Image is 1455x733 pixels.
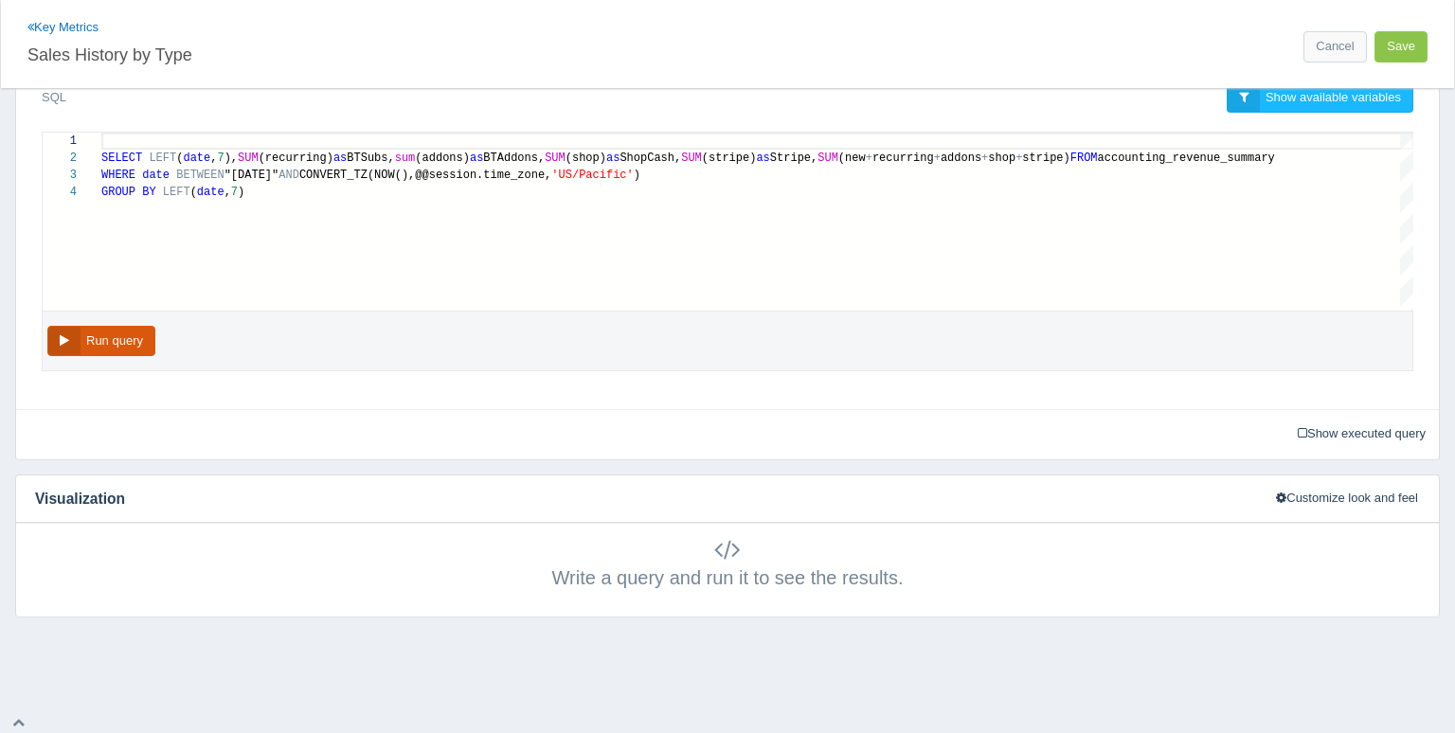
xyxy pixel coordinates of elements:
[238,152,259,165] span: SUM
[1266,90,1401,104] span: Show available variables
[163,186,190,199] span: LEFT
[43,133,77,150] div: 1
[231,186,238,199] span: 7
[1227,82,1413,114] a: Show available variables
[142,186,155,199] span: BY
[395,152,416,165] span: sum
[27,20,99,34] a: Key Metrics
[43,184,77,201] div: 4
[941,152,981,165] span: addons
[1022,152,1069,165] span: stripe)
[35,537,1420,592] div: Write a query and run it to see the results.
[551,169,633,182] span: 'US/Pacific'
[299,169,551,182] span: CONVERT_TZ(NOW(),@@session.time_zone,
[142,169,170,182] span: date
[817,152,838,165] span: SUM
[770,152,817,165] span: Stripe,
[16,475,1255,523] h4: Visualization
[225,186,231,199] span: ,
[988,152,1015,165] span: shop
[1098,152,1275,165] span: accounting_revenue_summary
[259,152,333,165] span: (recurring)
[681,152,702,165] span: SUM
[866,152,872,165] span: +
[934,152,941,165] span: +
[838,152,866,165] span: (new
[981,152,988,165] span: +
[42,82,66,113] label: SQL
[278,169,299,182] span: AND
[1374,31,1428,63] button: Save
[101,186,135,199] span: GROUP
[101,152,142,165] span: SELECT
[190,186,197,199] span: (
[483,152,545,165] span: BTAddons,
[702,152,757,165] span: (stripe)
[43,167,77,184] div: 3
[415,152,470,165] span: (addons)
[606,152,620,165] span: as
[176,169,224,182] span: BETWEEN
[1070,152,1098,165] span: FROM
[176,152,183,165] span: (
[27,37,720,69] input: Chart title
[238,186,244,199] span: )
[149,152,176,165] span: LEFT
[225,152,238,165] span: ),
[1291,420,1432,449] a: Show executed query
[333,152,347,165] span: as
[210,152,217,165] span: ,
[566,152,606,165] span: (shop)
[1303,31,1366,63] a: Cancel
[183,152,210,165] span: date
[347,152,394,165] span: BTSubs,
[47,326,155,357] button: Run query
[620,152,681,165] span: ShopCash,
[470,152,483,165] span: as
[43,150,77,167] div: 2
[756,152,769,165] span: as
[872,152,934,165] span: recurring
[101,133,102,150] textarea: Editor content;Press Alt+F1 for Accessibility Options.
[225,169,279,182] span: "[DATE]"
[545,152,566,165] span: SUM
[101,169,135,182] span: WHERE
[634,169,640,182] span: )
[197,186,225,199] span: date
[1015,152,1022,165] span: +
[1269,484,1425,513] button: Customize look and feel
[217,152,224,165] span: 7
